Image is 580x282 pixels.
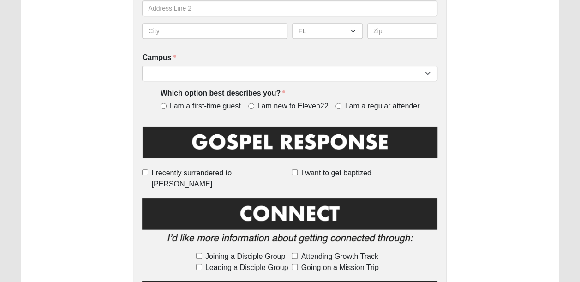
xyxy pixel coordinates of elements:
[142,0,437,16] input: Address Line 2
[367,23,438,39] input: Zip
[142,169,148,175] input: I recently surrendered to [PERSON_NAME]
[142,53,176,63] label: Campus
[345,101,419,112] span: I am a regular attender
[196,264,202,270] input: Leading a Disciple Group
[292,169,298,175] input: I want to get baptized
[292,264,298,270] input: Going on a Mission Trip
[161,88,285,99] label: Which option best describes you?
[142,23,287,39] input: City
[248,103,254,109] input: I am new to Eleven22
[205,262,288,273] span: Leading a Disciple Group
[301,168,371,179] span: I want to get baptized
[196,253,202,259] input: Joining a Disciple Group
[301,262,378,273] span: Going on a Mission Trip
[142,196,437,250] img: Connect.png
[142,125,437,166] img: GospelResponseBLK.png
[301,251,378,262] span: Attending Growth Track
[257,101,329,112] span: I am new to Eleven22
[151,168,288,190] span: I recently surrendered to [PERSON_NAME]
[292,253,298,259] input: Attending Growth Track
[170,101,241,112] span: I am a first-time guest
[205,251,285,262] span: Joining a Disciple Group
[161,103,167,109] input: I am a first-time guest
[335,103,341,109] input: I am a regular attender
